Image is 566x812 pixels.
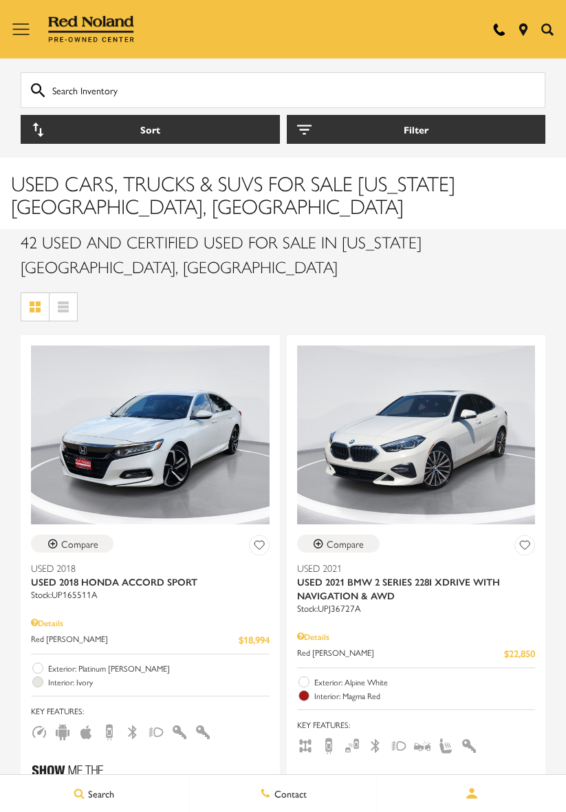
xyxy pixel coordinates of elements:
[31,575,259,588] span: Used 2018 Honda Accord Sport
[271,787,307,800] span: Contact
[31,617,270,629] div: Pricing Details - Used 2018 Honda Accord Sport
[61,537,98,550] div: Compare
[48,16,135,43] img: Red Noland Pre-Owned
[101,725,118,737] span: Backup Camera
[367,738,384,751] span: Bluetooth
[48,661,270,675] span: Exterior: Platinum [PERSON_NAME]
[297,345,536,524] img: 2021 BMW 2 Series 228i xDrive
[48,21,135,34] a: Red Noland Pre-Owned
[297,561,525,575] span: Used 2021
[437,738,454,751] span: Heated Seats
[378,776,566,811] button: Open user profile menu
[195,725,211,737] span: Keyless Entry
[31,632,239,647] span: Red [PERSON_NAME]
[21,72,545,108] input: Search Inventory
[48,675,270,689] span: Interior: Ivory
[31,753,107,803] img: Show Me the CARFAX Badge
[297,630,536,643] div: Pricing Details - Used 2021 BMW 2 Series 228i xDrive With Navigation & AWD
[297,738,314,751] span: AWD
[171,725,188,737] span: Interior Accents
[504,646,535,661] span: $22,850
[297,646,536,661] a: Red [PERSON_NAME] $22,850
[148,725,164,737] span: Fog Lights
[124,725,141,737] span: Bluetooth
[31,561,270,588] a: Used 2018Used 2018 Honda Accord Sport
[297,561,536,602] a: Used 2021Used 2021 BMW 2 Series 228i xDrive With Navigation & AWD
[54,725,71,737] span: Android Auto
[31,535,113,553] button: Compare Vehicle
[297,646,505,661] span: Red [PERSON_NAME]
[314,675,536,689] span: Exterior: Alpine White
[461,738,477,751] span: Interior Accents
[535,23,559,36] button: Open the inventory search
[31,725,47,737] span: Adaptive Cruise Control
[85,787,114,800] span: Search
[31,703,270,718] span: Key Features :
[287,115,546,144] button: Filter
[239,632,270,647] span: $18,994
[78,725,94,737] span: Apple Car-Play
[297,535,380,553] button: Compare Vehicle
[21,115,280,144] button: Sort
[391,738,407,751] span: Fog Lights
[320,738,337,751] span: Backup Camera
[249,535,270,560] button: Save Vehicle
[31,632,270,647] a: Red [PERSON_NAME] $18,994
[297,575,525,602] span: Used 2021 BMW 2 Series 228i xDrive With Navigation & AWD
[297,602,536,615] div: Stock : UPJ36727A
[314,689,536,703] span: Interior: Magma Red
[31,588,270,601] div: Stock : UP165511A
[327,537,364,550] div: Compare
[31,345,270,524] img: 2018 Honda Accord Sport
[414,738,431,751] span: Forward Collision Warning
[514,535,535,560] button: Save Vehicle
[31,561,259,575] span: Used 2018
[297,717,536,732] span: Key Features :
[344,738,360,751] span: Blind Spot Monitor
[21,230,422,278] span: 42 Used and Certified Used for Sale in [US_STATE][GEOGRAPHIC_DATA], [GEOGRAPHIC_DATA]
